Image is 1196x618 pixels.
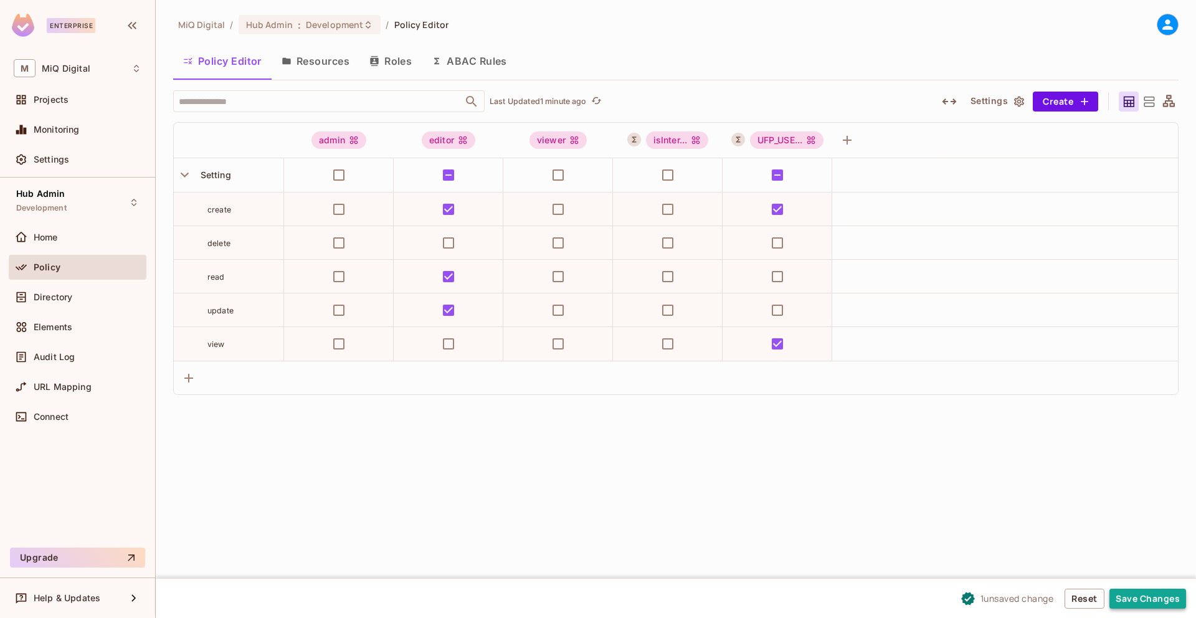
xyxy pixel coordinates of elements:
[627,133,641,146] button: A User Set is a dynamically conditioned role, grouping users based on real-time criteria.
[34,232,58,242] span: Home
[178,19,225,31] span: the active workspace
[422,131,475,149] div: editor
[591,95,602,108] span: refresh
[34,382,92,392] span: URL Mapping
[34,322,72,332] span: Elements
[207,340,225,349] span: view
[490,97,587,107] p: Last Updated 1 minute ago
[980,592,1054,605] span: 1 unsaved change
[34,292,72,302] span: Directory
[10,548,145,568] button: Upgrade
[207,239,230,248] span: delete
[47,18,95,33] div: Enterprise
[34,154,69,164] span: Settings
[750,131,824,149] span: UFP_USER_MANAGEMENT_ACCESS
[1033,92,1098,112] button: Create
[646,131,709,149] div: isInter...
[646,131,709,149] span: isInternalUser
[207,205,231,214] span: create
[306,19,363,31] span: Development
[463,93,480,110] button: Open
[966,92,1028,112] button: Settings
[246,19,293,31] span: Hub Admin
[34,593,100,603] span: Help & Updates
[34,412,69,422] span: Connect
[529,131,587,149] div: viewer
[207,272,225,282] span: read
[386,19,389,31] li: /
[207,306,234,315] span: update
[422,45,517,77] button: ABAC Rules
[731,133,745,146] button: A User Set is a dynamically conditioned role, grouping users based on real-time criteria.
[173,45,272,77] button: Policy Editor
[16,203,67,213] span: Development
[34,352,75,362] span: Audit Log
[394,19,449,31] span: Policy Editor
[34,125,80,135] span: Monitoring
[12,14,34,37] img: SReyMgAAAABJRU5ErkJggg==
[589,94,604,109] button: refresh
[359,45,422,77] button: Roles
[196,169,231,180] span: Setting
[34,95,69,105] span: Projects
[16,189,65,199] span: Hub Admin
[311,131,366,149] div: admin
[297,20,301,30] span: :
[1065,589,1104,609] button: Reset
[14,59,36,77] span: M
[750,131,824,149] div: UFP_USE...
[587,94,604,109] span: Refresh is not available in edit mode.
[34,262,60,272] span: Policy
[230,19,233,31] li: /
[42,64,90,74] span: Workspace: MiQ Digital
[1109,589,1186,609] button: Save Changes
[272,45,359,77] button: Resources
